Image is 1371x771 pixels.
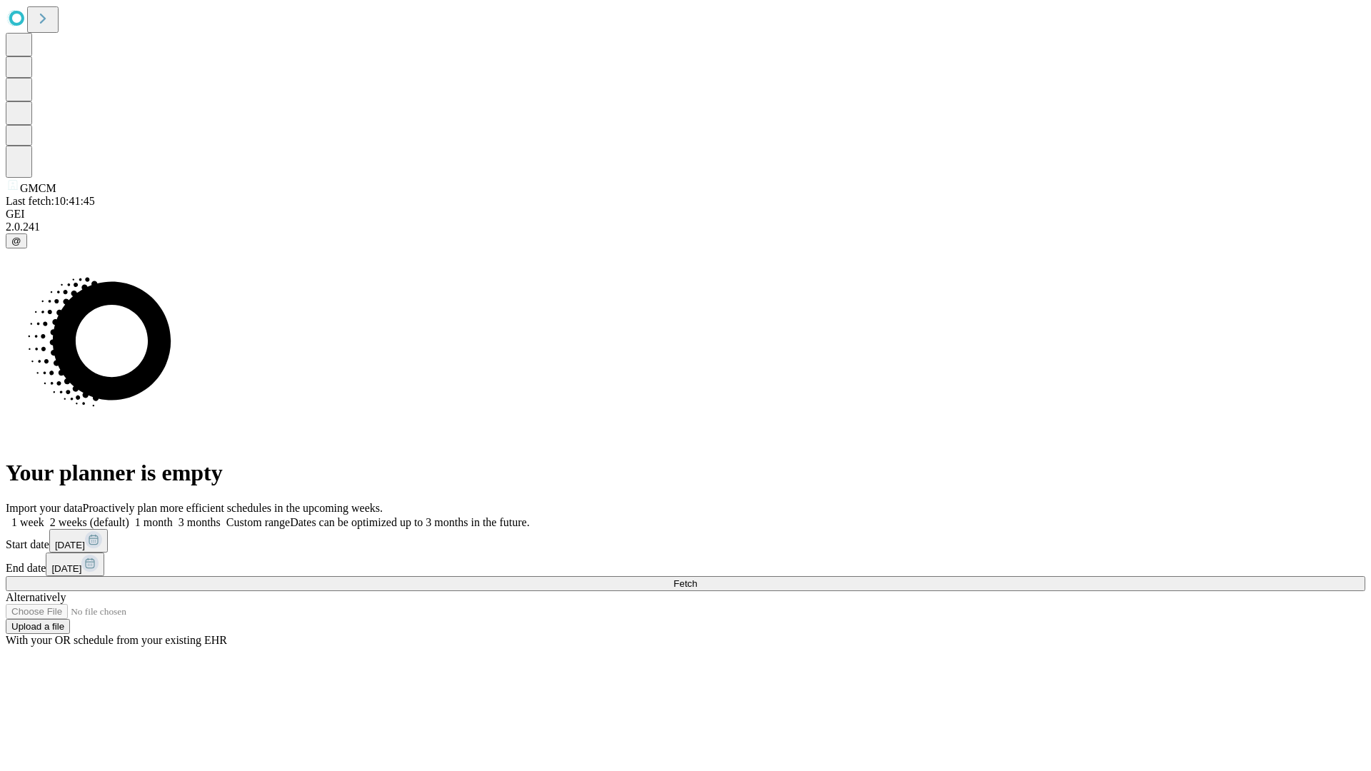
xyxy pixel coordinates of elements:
[55,540,85,550] span: [DATE]
[290,516,529,528] span: Dates can be optimized up to 3 months in the future.
[6,619,70,634] button: Upload a file
[11,236,21,246] span: @
[11,516,44,528] span: 1 week
[6,233,27,248] button: @
[49,529,108,553] button: [DATE]
[20,182,56,194] span: GMCM
[6,553,1365,576] div: End date
[226,516,290,528] span: Custom range
[6,208,1365,221] div: GEI
[6,460,1365,486] h1: Your planner is empty
[179,516,221,528] span: 3 months
[51,563,81,574] span: [DATE]
[46,553,104,576] button: [DATE]
[6,195,95,207] span: Last fetch: 10:41:45
[673,578,697,589] span: Fetch
[135,516,173,528] span: 1 month
[50,516,129,528] span: 2 weeks (default)
[6,221,1365,233] div: 2.0.241
[6,591,66,603] span: Alternatively
[6,576,1365,591] button: Fetch
[6,529,1365,553] div: Start date
[6,502,83,514] span: Import your data
[83,502,383,514] span: Proactively plan more efficient schedules in the upcoming weeks.
[6,634,227,646] span: With your OR schedule from your existing EHR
